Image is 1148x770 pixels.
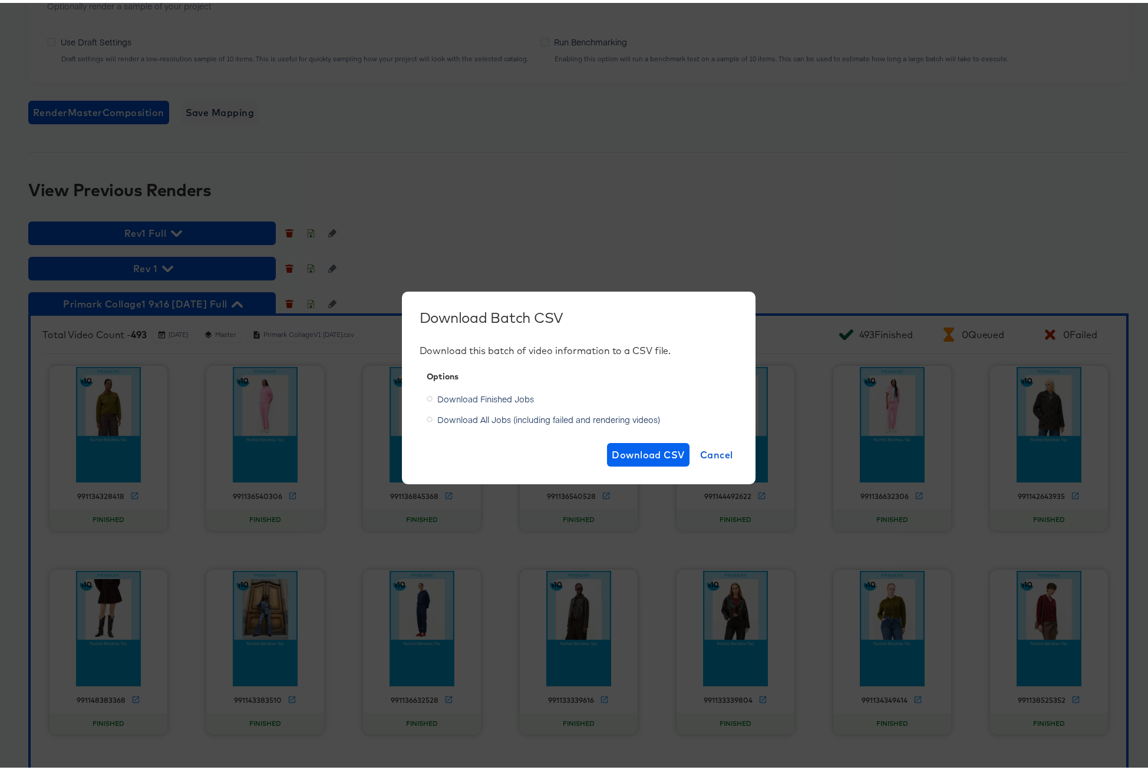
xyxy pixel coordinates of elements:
[420,342,738,353] div: Download this batch of video information to a CSV file.
[437,411,660,422] span: Download All Jobs (including failed and rendering videos)
[700,444,733,460] span: Cancel
[437,390,534,402] span: Download Finished Jobs
[612,444,685,460] span: Download CSV
[420,306,738,323] div: Download Batch CSV
[427,369,731,378] div: Options
[607,440,690,464] button: Download CSV
[695,440,738,464] button: Cancel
